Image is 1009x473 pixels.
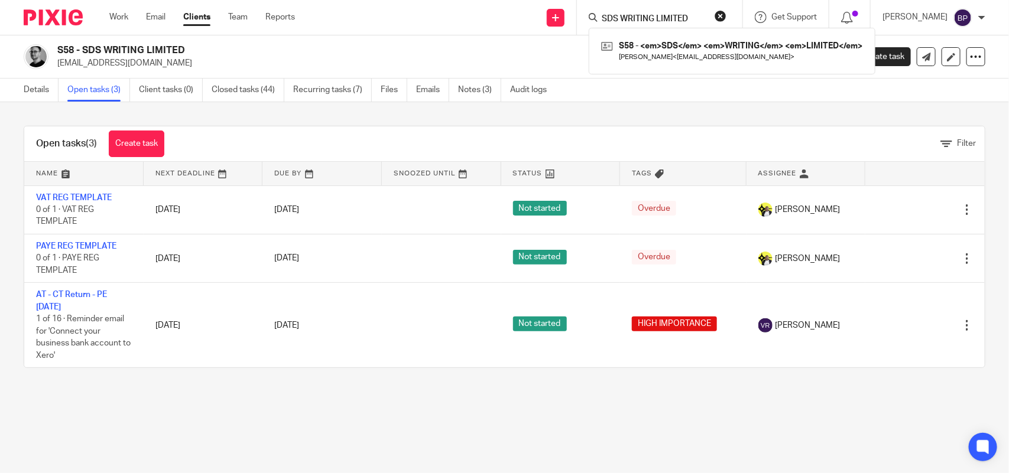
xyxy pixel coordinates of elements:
[458,79,501,102] a: Notes (3)
[274,255,299,263] span: [DATE]
[416,79,449,102] a: Emails
[513,201,567,216] span: Not started
[274,321,299,330] span: [DATE]
[144,185,263,234] td: [DATE]
[632,250,676,265] span: Overdue
[109,131,164,157] a: Create task
[139,79,203,102] a: Client tasks (0)
[36,291,107,311] a: AT - CT Return - PE [DATE]
[513,250,567,265] span: Not started
[957,139,976,148] span: Filter
[36,315,131,360] span: 1 of 16 · Reminder email for 'Connect your business bank account to Xero'
[86,139,97,148] span: (3)
[758,203,773,217] img: Carine-Starbridge.jpg
[632,170,652,177] span: Tags
[293,79,372,102] a: Recurring tasks (7)
[776,204,841,216] span: [PERSON_NAME]
[57,44,671,57] h2: S58 - SDS WRITING LIMITED
[109,11,128,23] a: Work
[771,13,817,21] span: Get Support
[715,10,726,22] button: Clear
[24,79,59,102] a: Details
[632,317,717,331] span: HIGH IMPORTANCE
[510,79,556,102] a: Audit logs
[24,9,83,25] img: Pixie
[36,194,112,202] a: VAT REG TEMPLATE
[632,201,676,216] span: Overdue
[36,242,116,250] a: PAYE REG TEMPLATE
[274,205,299,214] span: [DATE]
[265,11,295,23] a: Reports
[36,255,99,275] span: 0 of 1 · PAYE REG TEMPLATE
[144,234,263,282] td: [DATE]
[758,252,773,266] img: Carine-Starbridge.jpg
[146,11,166,23] a: Email
[842,47,911,66] a: Create task
[36,205,94,226] span: 0 of 1 · VAT REG TEMPLATE
[57,57,825,69] p: [EMAIL_ADDRESS][DOMAIN_NAME]
[601,14,707,25] input: Search
[67,79,130,102] a: Open tasks (3)
[883,11,948,23] p: [PERSON_NAME]
[513,317,567,331] span: Not started
[228,11,248,23] a: Team
[36,138,97,150] h1: Open tasks
[24,44,48,69] img: Shain%20Shapiro.jpg
[144,283,263,367] td: [DATE]
[776,253,841,265] span: [PERSON_NAME]
[776,319,841,331] span: [PERSON_NAME]
[953,8,972,27] img: svg%3E
[381,79,407,102] a: Files
[183,11,210,23] a: Clients
[212,79,284,102] a: Closed tasks (44)
[513,170,543,177] span: Status
[758,318,773,332] img: svg%3E
[394,170,456,177] span: Snoozed Until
